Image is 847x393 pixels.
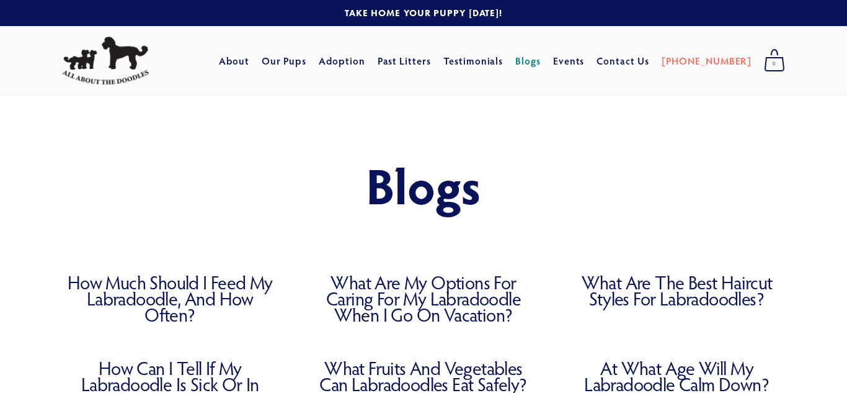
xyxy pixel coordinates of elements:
[569,274,785,307] a: What Are the Best Haircut Styles for Labradoodles?
[378,54,432,67] a: Past Litters
[319,50,365,72] a: Adoption
[62,37,149,85] img: All About The Doodles
[596,50,649,72] a: Contact Us
[219,50,249,72] a: About
[553,50,585,72] a: Events
[515,50,541,72] a: Blogs
[316,274,532,323] a: What Are My Options for Caring for My Labradoodle When I Go on Vacation?
[62,274,278,323] a: How Much Should I Feed My Labradoodle, and How Often?
[758,45,791,76] a: 0 items in cart
[662,50,752,72] a: [PHONE_NUMBER]
[569,360,785,392] a: At What Age Will My Labradoodle Calm Down?
[764,56,785,72] span: 0
[262,50,307,72] a: Our Pups
[443,50,503,72] a: Testimonials
[316,360,532,392] a: What Fruits and Vegetables Can Labradoodles Eat Safely?
[62,158,785,212] h1: Blogs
